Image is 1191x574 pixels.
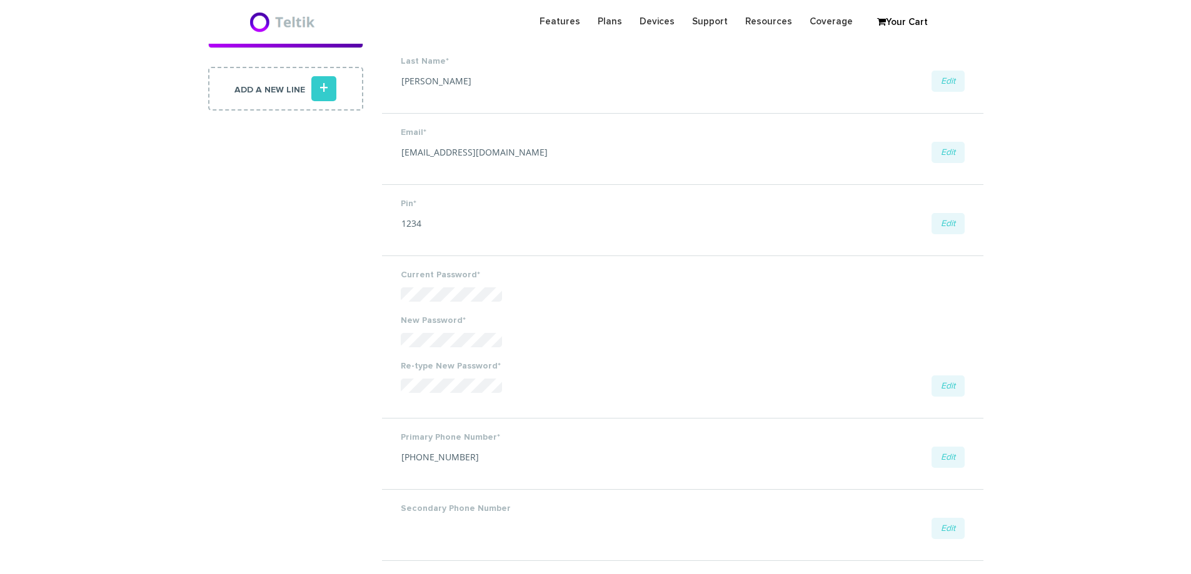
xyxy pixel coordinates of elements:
a: Your Cart [871,13,933,32]
a: Edit [932,213,965,234]
a: Features [531,9,589,34]
a: Edit [932,71,965,92]
a: Edit [932,447,965,468]
a: Add a new line+ [208,67,363,111]
a: Devices [631,9,683,34]
label: Current Password* [401,269,965,281]
a: Edit [932,142,965,163]
label: New Password* [401,314,965,327]
a: Edit [932,375,965,397]
img: BriteX [249,9,318,34]
label: Primary Phone Number* [401,431,965,443]
label: Secondary Phone Number [401,502,965,515]
label: Email* [401,126,965,139]
label: Re-type New Password* [401,360,965,372]
a: Resources [736,9,801,34]
a: Support [683,9,736,34]
a: Coverage [801,9,862,34]
a: Plans [589,9,631,34]
label: Last Name* [401,55,965,67]
a: Edit [932,518,965,539]
i: + [311,76,336,101]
